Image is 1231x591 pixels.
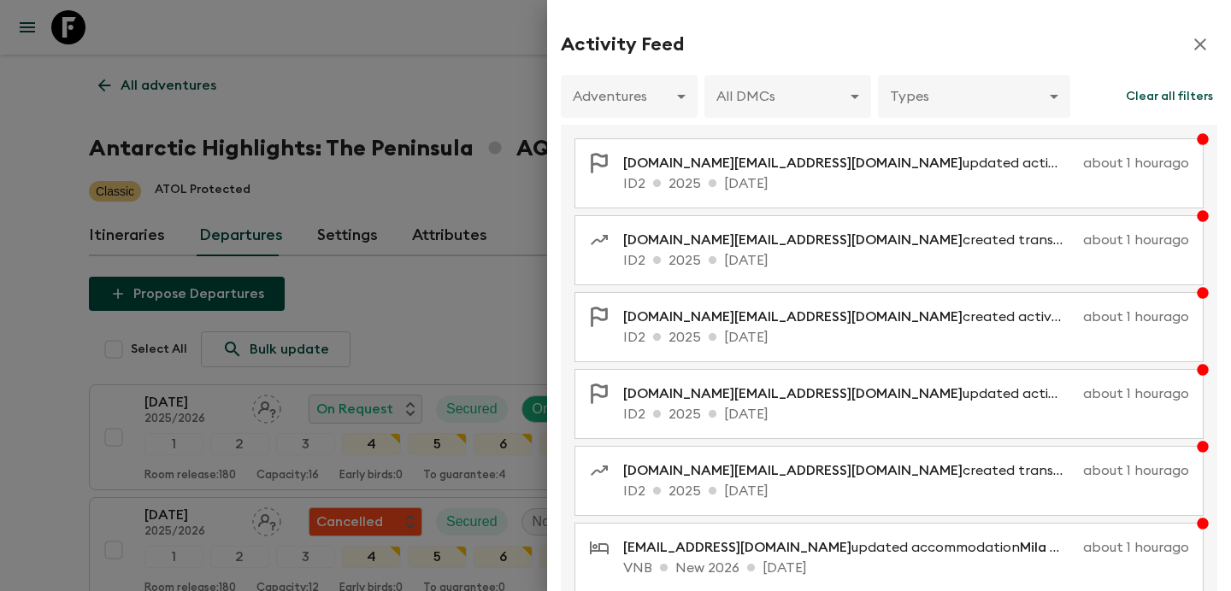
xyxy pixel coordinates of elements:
[623,541,851,554] span: [EMAIL_ADDRESS][DOMAIN_NAME]
[623,404,1189,424] p: ID2 2025 [DATE]
[623,558,1189,578] p: VNB New 2026 [DATE]
[1073,387,1203,401] span: Cocktail and Dinner
[1083,230,1189,250] p: about 1 hour ago
[1069,310,1133,324] span: Free Time
[623,233,963,247] span: [DOMAIN_NAME][EMAIL_ADDRESS][DOMAIN_NAME]
[1073,156,1203,170] span: Cocktail and Dinner
[1083,383,1189,404] p: about 1 hour ago
[623,153,1076,173] p: updated activity
[561,73,698,120] div: Adventures
[623,481,1189,501] p: ID2 2025 [DATE]
[1020,541,1088,554] span: Mila cruise
[623,250,1189,271] p: ID2 2025 [DATE]
[623,173,1189,194] p: ID2 2025 [DATE]
[623,327,1189,348] p: ID2 2025 [DATE]
[1083,307,1189,327] p: about 1 hour ago
[623,383,1076,404] p: updated activity
[623,307,1076,327] p: created activity
[623,460,1076,481] p: created transfer
[1122,75,1217,118] button: Clear all filters
[1083,537,1189,558] p: about 1 hour ago
[623,230,1076,250] p: created transfer
[623,387,963,401] span: [DOMAIN_NAME][EMAIL_ADDRESS][DOMAIN_NAME]
[1083,460,1189,481] p: about 1 hour ago
[878,73,1070,120] div: Types
[623,156,963,170] span: [DOMAIN_NAME][EMAIL_ADDRESS][DOMAIN_NAME]
[1083,153,1189,173] p: about 1 hour ago
[704,73,871,120] div: All DMCs
[623,310,963,324] span: [DOMAIN_NAME][EMAIL_ADDRESS][DOMAIN_NAME]
[561,33,684,56] h2: Activity Feed
[623,464,963,477] span: [DOMAIN_NAME][EMAIL_ADDRESS][DOMAIN_NAME]
[623,537,1076,558] p: updated accommodation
